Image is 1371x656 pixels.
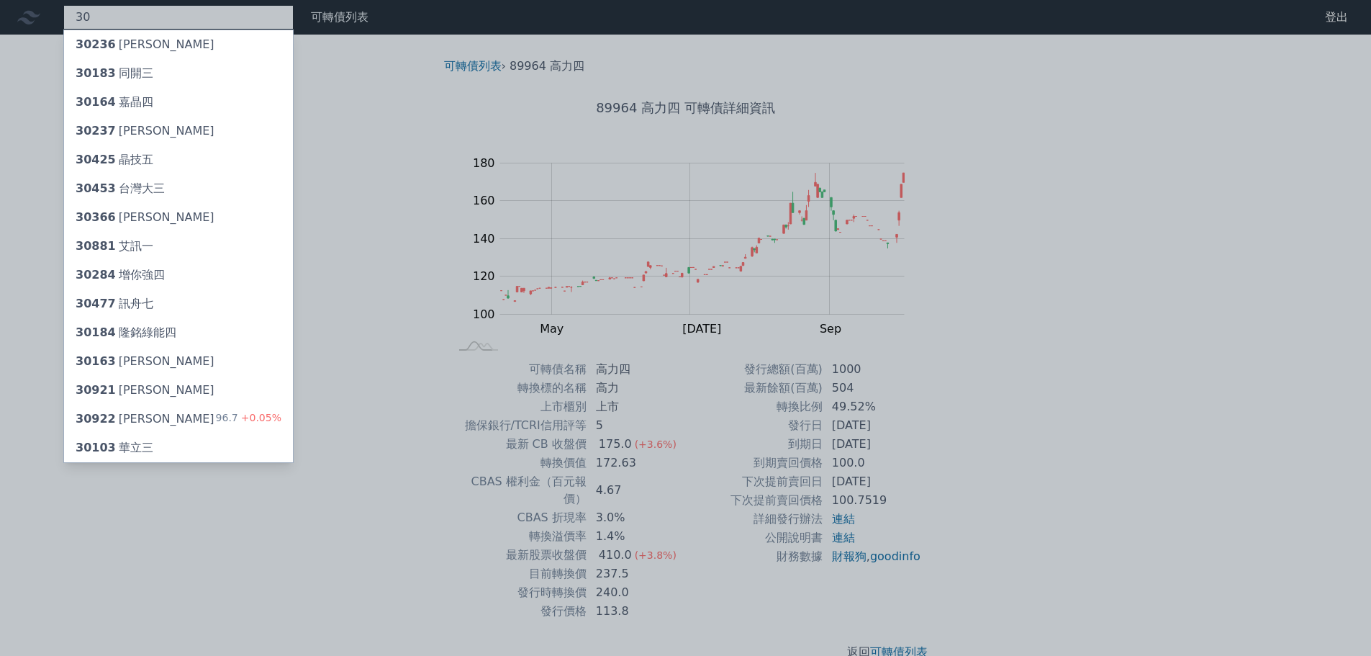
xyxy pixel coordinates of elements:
span: 30453 [76,181,116,195]
div: 96.7 [216,410,281,428]
span: 30284 [76,268,116,282]
a: 30164嘉晶四 [64,88,293,117]
a: 30183同開三 [64,59,293,88]
div: [PERSON_NAME] [76,382,214,399]
a: 30236[PERSON_NAME] [64,30,293,59]
div: 華立三 [76,439,153,457]
a: 30425晶技五 [64,145,293,174]
a: 30163[PERSON_NAME] [64,347,293,376]
a: 30453台灣大三 [64,174,293,203]
span: 30164 [76,95,116,109]
a: 30921[PERSON_NAME] [64,376,293,405]
span: 30922 [76,412,116,426]
span: 30103 [76,441,116,454]
a: 30366[PERSON_NAME] [64,203,293,232]
a: 30184隆銘綠能四 [64,318,293,347]
span: 30366 [76,210,116,224]
span: 30237 [76,124,116,138]
span: +0.05% [238,412,281,423]
span: 30477 [76,297,116,310]
a: 30881艾訊一 [64,232,293,261]
div: [PERSON_NAME] [76,353,214,370]
div: 晶技五 [76,151,153,169]
div: 嘉晶四 [76,94,153,111]
span: 30425 [76,153,116,166]
div: [PERSON_NAME] [76,410,214,428]
a: 30103華立三 [64,433,293,462]
span: 30236 [76,37,116,51]
div: 隆銘綠能四 [76,324,176,341]
div: [PERSON_NAME] [76,209,214,226]
a: 30477訊舟七 [64,289,293,318]
a: 30284增你強四 [64,261,293,289]
a: 30237[PERSON_NAME] [64,117,293,145]
div: 艾訊一 [76,238,153,255]
span: 30881 [76,239,116,253]
span: 30183 [76,66,116,80]
div: 增你強四 [76,266,165,284]
div: 台灣大三 [76,180,165,197]
div: [PERSON_NAME] [76,122,214,140]
span: 30163 [76,354,116,368]
div: 同開三 [76,65,153,82]
a: 30922[PERSON_NAME] 96.7+0.05% [64,405,293,433]
div: 訊舟七 [76,295,153,313]
span: 30921 [76,383,116,397]
div: [PERSON_NAME] [76,36,214,53]
span: 30184 [76,325,116,339]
